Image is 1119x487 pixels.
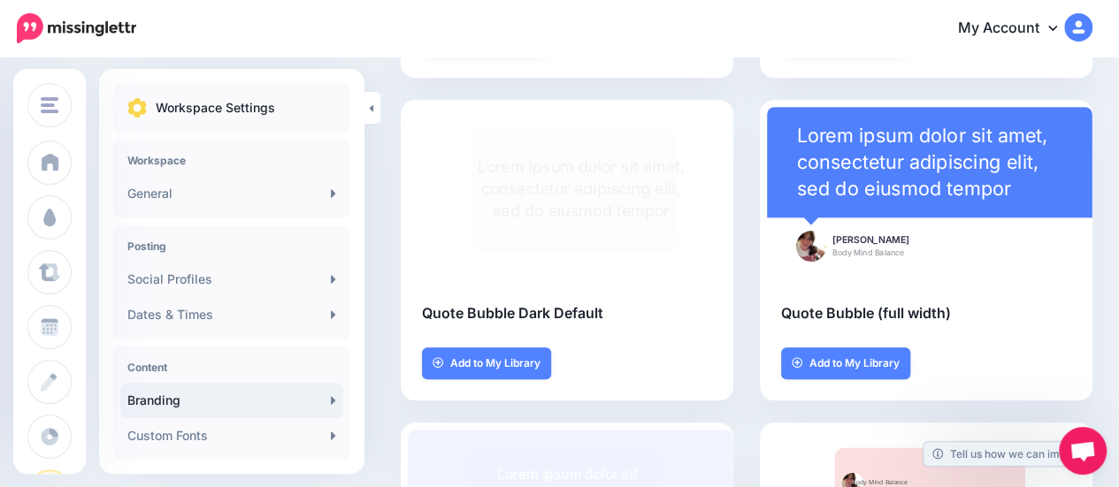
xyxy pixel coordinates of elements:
[41,97,58,113] img: menu.png
[832,247,904,259] span: Body Mind Balance
[127,240,336,253] h4: Posting
[781,347,910,379] a: Add to My Library
[127,98,147,118] img: settings.png
[469,156,694,222] div: Lorem ipsum dolor sit amet, consectetur adipiscing elit, sed do eiusmod tempor
[832,234,909,247] span: [PERSON_NAME]
[809,358,900,369] span: Add to My Library
[924,442,1098,466] a: Tell us how we can improve
[120,297,343,332] a: Dates & Times
[422,304,603,322] b: Quote Bubble Dark Default
[127,154,336,167] h4: Workspace
[17,13,136,43] img: Missinglettr
[622,233,687,246] span: [PERSON_NAME]
[120,176,343,211] a: General
[120,418,343,453] a: Custom Fonts
[127,361,336,374] h4: Content
[422,347,551,379] a: Add to My Library
[940,7,1092,50] a: My Account
[781,304,951,322] b: Quote Bubble (full width)
[1059,427,1107,475] a: Open chat
[450,358,540,369] span: Add to My Library
[156,97,275,118] p: Workspace Settings
[120,262,343,297] a: Social Profiles
[120,383,343,418] a: Branding
[797,122,1062,202] div: Lorem ipsum dolor sit amet, consectetur adipiscing elit, sed do eiusmod tempor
